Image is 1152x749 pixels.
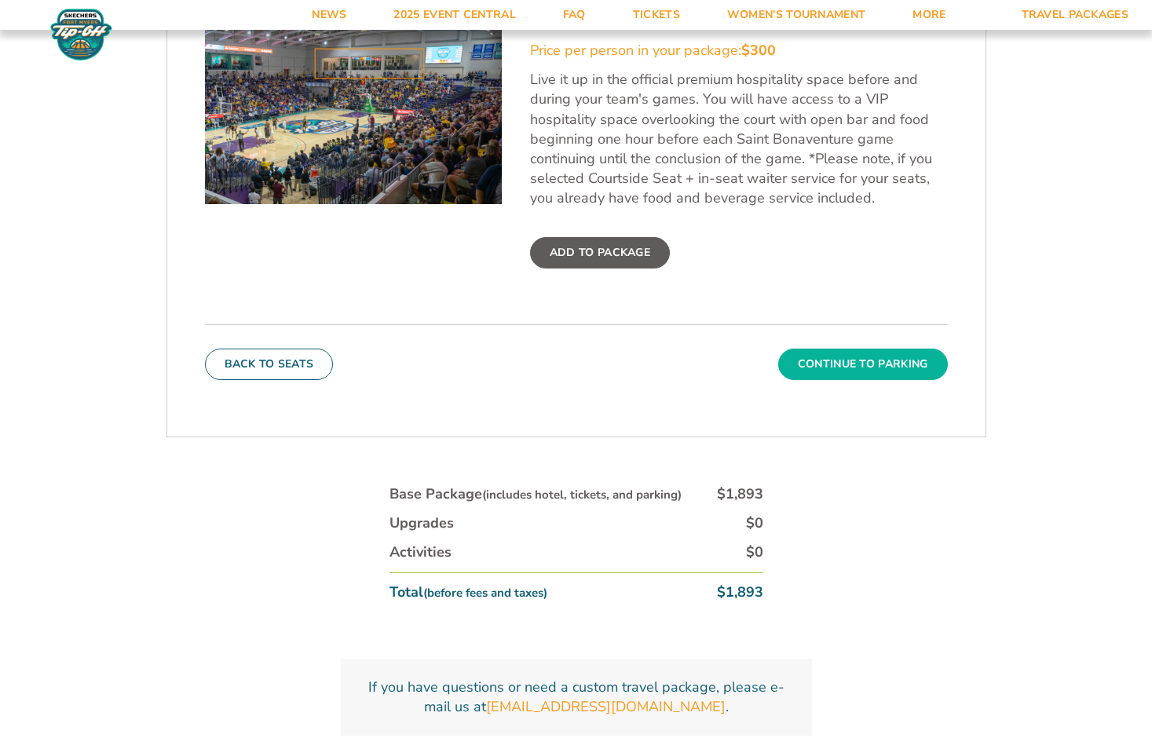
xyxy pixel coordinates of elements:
span: $300 [741,41,776,60]
h3: In-Arena Hospitality [530,11,948,31]
div: $1,893 [717,484,763,504]
label: Add To Package [530,237,670,269]
a: [EMAIL_ADDRESS][DOMAIN_NAME] [486,697,726,717]
button: Continue To Parking [778,349,948,380]
div: Price per person in your package: [530,41,948,60]
img: In-Arena Hospitality [205,6,502,204]
div: Activities [389,543,452,562]
div: Total [389,583,547,602]
div: Upgrades [389,513,454,533]
small: (before fees and taxes) [423,585,547,601]
div: $0 [746,543,763,562]
small: (includes hotel, tickets, and parking) [482,487,682,502]
div: $0 [746,513,763,533]
img: Fort Myers Tip-Off [47,8,115,61]
p: Live it up in the official premium hospitality space before and during your team's games. You wil... [530,70,948,208]
button: Back To Seats [205,349,334,380]
p: If you have questions or need a custom travel package, please e-mail us at . [360,678,793,717]
div: Base Package [389,484,682,504]
div: $1,893 [717,583,763,602]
